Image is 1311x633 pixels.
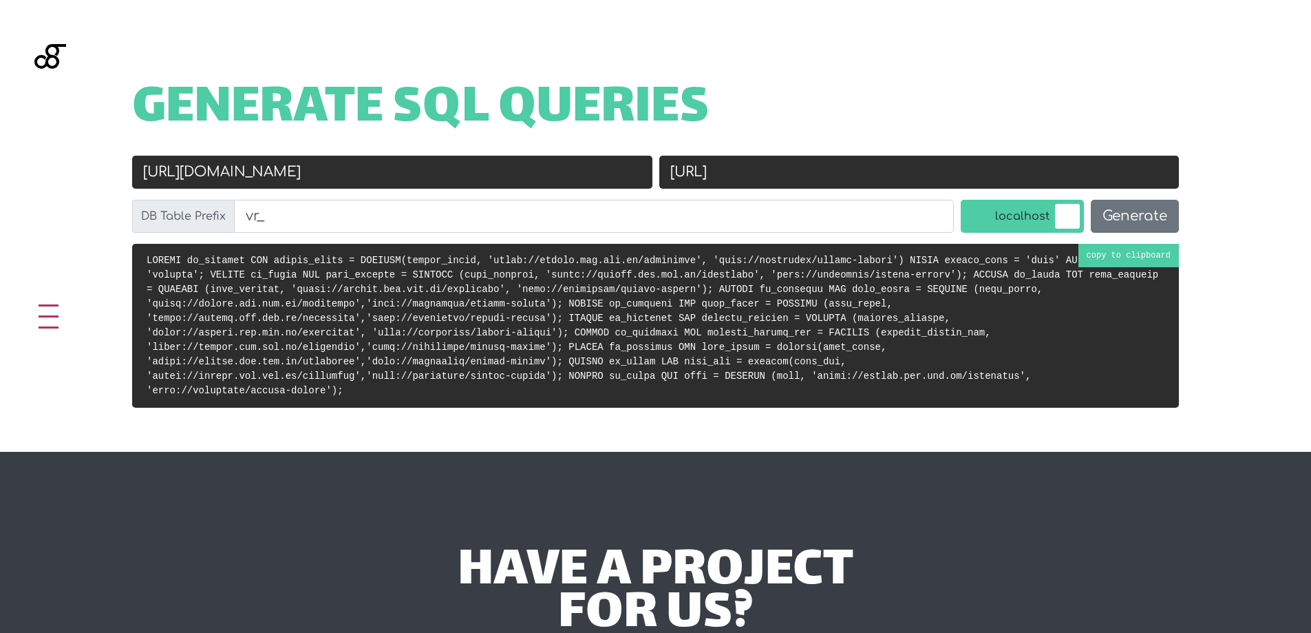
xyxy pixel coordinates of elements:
[147,255,1158,396] code: LOREMI do_sitamet CON adipis_elits = DOEIUSM(tempor_incid, 'utlab://etdolo.mag.ali.en/adminimve',...
[34,44,66,147] img: Blackgate
[659,156,1180,189] input: New URL
[132,88,710,131] span: Generate SQL Queries
[961,200,1084,233] label: localhost
[1091,200,1179,233] button: Generate
[132,200,235,233] label: DB Table Prefix
[234,200,954,233] input: wp_
[132,156,652,189] input: Old URL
